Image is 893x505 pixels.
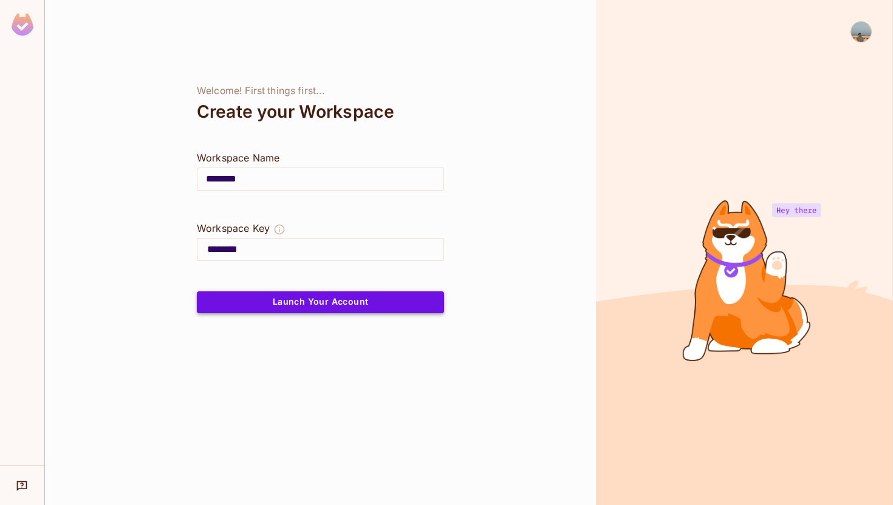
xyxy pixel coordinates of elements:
div: Create your Workspace [197,97,444,126]
img: SReyMgAAAABJRU5ErkJggg== [12,13,33,36]
div: Welcome! First things first... [197,85,444,97]
div: Workspace Name [197,151,444,165]
div: Help & Updates [9,473,36,498]
button: Launch Your Account [197,291,444,313]
button: The Workspace Key is unique, and serves as the identifier of your workspace. [273,221,286,238]
div: Workspace Key [197,221,270,236]
img: Anil kumar [851,22,871,42]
